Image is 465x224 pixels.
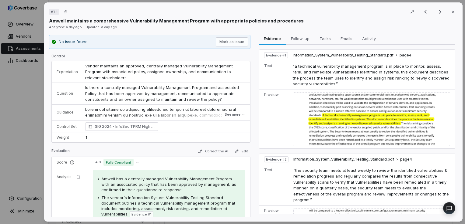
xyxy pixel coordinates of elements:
[400,157,412,162] span: page 4
[95,124,155,130] span: SIG 2024 - InfoSec TPRM High Framework
[57,110,78,115] p: Guidance
[57,124,78,129] p: Control Set
[93,159,141,166] button: 4.0Fully Compliant
[195,148,230,155] button: Correct the AI
[338,35,355,42] span: Emails
[259,61,290,90] td: Text
[293,53,393,58] span: Information_System_Vulnerability_Testing_Standard.pdf
[85,135,88,140] span: 1
[131,212,152,217] span: Evidence # 1
[288,35,312,42] span: Follow-up
[293,53,411,58] button: Information_System_Vulnerability_Testing_Standard.pdfpage4
[261,35,283,42] span: Evidence
[266,157,286,162] span: Evidence # 2
[434,8,446,15] button: Next result
[419,8,432,15] button: Previous result
[49,25,82,29] span: Analyzed: a day ago
[85,85,240,102] span: Is there a centrally managed Vulnerability Management Program and associated Policy that has been...
[57,91,78,96] p: Question
[259,165,291,205] td: Text
[232,148,250,155] button: Edit
[259,90,290,148] td: Preview
[51,9,58,14] span: # T.1
[85,63,234,80] span: Vendor maintains an approved, centrally managed Vulnerability Management Program with associated ...
[103,159,134,166] span: Fully Compliant
[222,109,247,120] button: See more
[57,175,72,179] p: Analysis
[85,107,245,213] p: Loremi dol sitame co adipiscing elitsedd eiu tempori ut laboreet doloremagnaal enimadmini veniam ...
[49,18,304,24] p: Amwell maintains a comprehensive Vulnerability Management Program with appropriate policies and p...
[266,53,286,58] span: Evidence # 1
[57,70,78,74] p: Expectation
[101,176,236,192] span: Amwell has a centrally managed Vulnerability Management Program with an associated policy that ha...
[59,39,88,45] p: No issue found
[51,54,250,61] p: Control
[293,64,449,87] span: “a technical vulnerability management program is in place to monitor, assess, rank, and remediate...
[101,195,235,216] span: The vendor's Information System Vulnerability Testing Standard document outlines a technical vuln...
[215,37,248,46] button: Mark as issue
[359,35,378,42] span: Activity
[51,148,70,156] p: Evaluation
[400,53,411,58] span: page 4
[57,160,86,165] p: Score
[57,135,78,140] p: Weight
[293,168,449,202] span: “the security team meets at least weekly to review the identified vulnerabilities & remediation p...
[293,92,450,146] img: 09d2219efbf04bc995e079589414af4b_original.jpg_w1200.jpg
[293,157,412,162] button: Information_System_Vulnerability_Testing_Standard.pdfpage4
[86,25,117,29] span: Updated: a day ago
[293,157,394,162] span: Information_System_Vulnerability_Testing_Standard.pdf
[60,6,71,17] button: Copy link
[317,35,333,42] span: Tasks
